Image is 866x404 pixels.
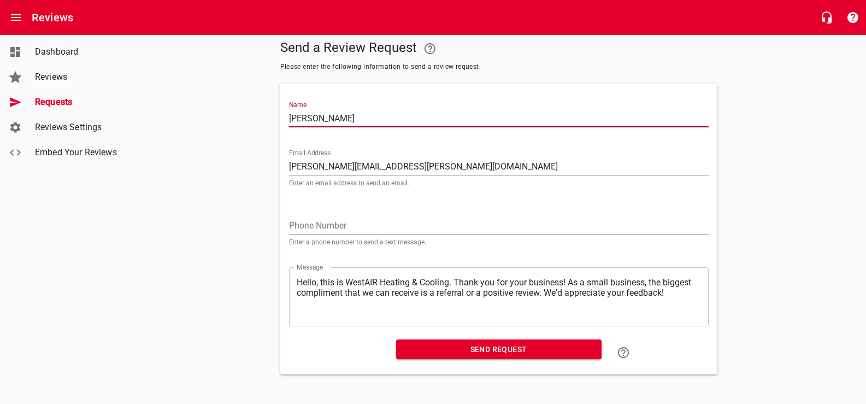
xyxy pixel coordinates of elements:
[35,71,118,84] span: Reviews
[280,36,717,62] h5: Send a Review Request
[396,339,602,360] button: Send Request
[297,277,701,316] textarea: Hello, this is WestAIR Heating & Cooling. Thank you for your business! As a small business, the b...
[35,45,118,58] span: Dashboard
[289,102,307,108] label: Name
[610,339,637,366] a: Learn how to "Send a Review Request"
[35,146,118,159] span: Embed Your Reviews
[814,4,840,31] button: Live Chat
[840,4,866,31] button: Support Portal
[35,121,118,134] span: Reviews Settings
[32,9,73,26] h6: Reviews
[405,343,593,356] span: Send Request
[3,4,29,31] button: Open drawer
[35,96,118,109] span: Requests
[289,239,709,245] p: Enter a phone number to send a text message.
[417,36,443,62] a: Your Google or Facebook account must be connected to "Send a Review Request"
[280,62,717,73] span: Please enter the following information to send a review request.
[289,180,709,186] p: Enter an email address to send an email.
[289,150,331,156] label: Email Address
